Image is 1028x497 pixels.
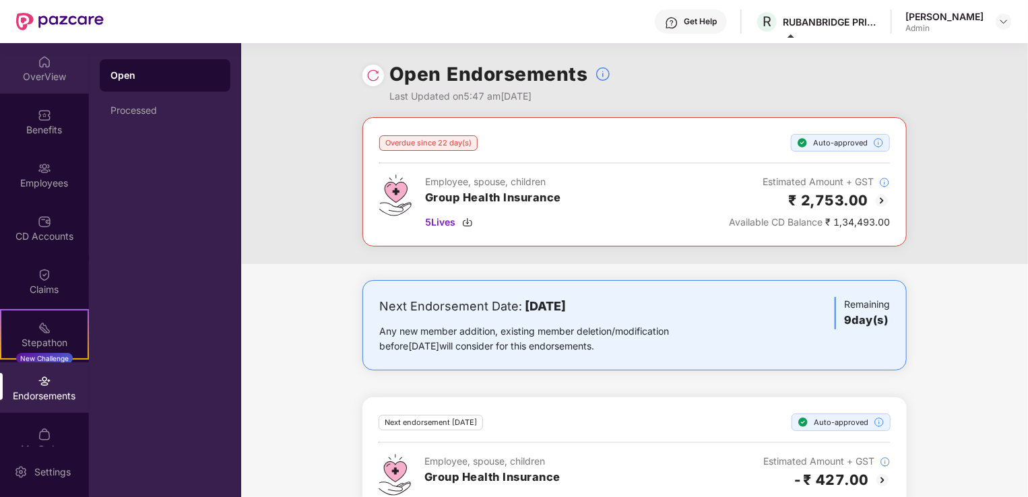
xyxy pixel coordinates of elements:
img: svg+xml;base64,PHN2ZyBpZD0iQmVuZWZpdHMiIHhtbG5zPSJodHRwOi8vd3d3LnczLm9yZy8yMDAwL3N2ZyIgd2lkdGg9Ij... [38,108,51,122]
h1: Open Endorsements [389,59,588,89]
div: Next endorsement [DATE] [379,415,483,430]
div: New Challenge [16,353,73,364]
div: Last Updated on 5:47 am[DATE] [389,89,611,104]
img: svg+xml;base64,PHN2ZyBpZD0iRHJvcGRvd24tMzJ4MzIiIHhtbG5zPSJodHRwOi8vd3d3LnczLm9yZy8yMDAwL3N2ZyIgd2... [998,16,1009,27]
div: Processed [110,105,220,116]
img: svg+xml;base64,PHN2ZyBpZD0iRG93bmxvYWQtMzJ4MzIiIHhtbG5zPSJodHRwOi8vd3d3LnczLm9yZy8yMDAwL3N2ZyIgd2... [462,217,473,228]
img: svg+xml;base64,PHN2ZyBpZD0iUmVsb2FkLTMyeDMyIiB4bWxucz0iaHR0cDovL3d3dy53My5vcmcvMjAwMC9zdmciIHdpZH... [366,69,380,82]
div: RUBANBRIDGE PRIVATE LIMITED [783,15,877,28]
img: svg+xml;base64,PHN2ZyBpZD0iSW5mb18tXzMyeDMyIiBkYXRhLW5hbWU9IkluZm8gLSAzMngzMiIgeG1sbnM9Imh0dHA6Ly... [880,457,891,467]
div: Admin [905,23,984,34]
div: Employee, spouse, children [424,454,560,469]
b: [DATE] [525,299,566,313]
img: svg+xml;base64,PHN2ZyBpZD0iTXlfT3JkZXJzIiBkYXRhLW5hbWU9Ik15IE9yZGVycyIgeG1sbnM9Imh0dHA6Ly93d3cudz... [38,428,51,441]
img: svg+xml;base64,PHN2ZyBpZD0iU3RlcC1Eb25lLTE2eDE2IiB4bWxucz0iaHR0cDovL3d3dy53My5vcmcvMjAwMC9zdmciIH... [797,137,808,148]
h3: 9 day(s) [844,312,890,329]
img: svg+xml;base64,PHN2ZyB4bWxucz0iaHR0cDovL3d3dy53My5vcmcvMjAwMC9zdmciIHdpZHRoPSIyMSIgaGVpZ2h0PSIyMC... [38,321,51,335]
img: svg+xml;base64,PHN2ZyBpZD0iSW5mb18tXzMyeDMyIiBkYXRhLW5hbWU9IkluZm8gLSAzMngzMiIgeG1sbnM9Imh0dHA6Ly... [595,66,611,82]
img: svg+xml;base64,PHN2ZyBpZD0iU2V0dGluZy0yMHgyMCIgeG1sbnM9Imh0dHA6Ly93d3cudzMub3JnLzIwMDAvc3ZnIiB3aW... [14,465,28,479]
span: 5 Lives [425,215,455,230]
img: svg+xml;base64,PHN2ZyBpZD0iRW5kb3JzZW1lbnRzIiB4bWxucz0iaHR0cDovL3d3dy53My5vcmcvMjAwMC9zdmciIHdpZH... [38,374,51,388]
img: New Pazcare Logo [16,13,104,30]
span: R [763,13,771,30]
img: svg+xml;base64,PHN2ZyBpZD0iQ2xhaW0iIHhtbG5zPSJodHRwOi8vd3d3LnczLm9yZy8yMDAwL3N2ZyIgd2lkdGg9IjIwIi... [38,268,51,281]
h3: Group Health Insurance [424,469,560,486]
div: ₹ 1,34,493.00 [729,215,890,230]
h2: -₹ 427.00 [794,469,870,491]
div: Settings [30,465,75,479]
div: Overdue since 22 day(s) [379,135,478,151]
div: Get Help [684,16,717,27]
div: Employee, spouse, children [425,174,561,189]
div: Auto-approved [791,134,890,152]
div: Stepathon [1,336,88,350]
img: svg+xml;base64,PHN2ZyBpZD0iQ0RfQWNjb3VudHMiIGRhdGEtbmFtZT0iQ0QgQWNjb3VudHMiIHhtbG5zPSJodHRwOi8vd3... [38,215,51,228]
div: Estimated Amount + GST [729,174,890,189]
div: [PERSON_NAME] [905,10,984,23]
img: svg+xml;base64,PHN2ZyB4bWxucz0iaHR0cDovL3d3dy53My5vcmcvMjAwMC9zdmciIHdpZHRoPSI0Ny43MTQiIGhlaWdodD... [379,174,412,216]
img: svg+xml;base64,PHN2ZyBpZD0iQmFjay0yMHgyMCIgeG1sbnM9Imh0dHA6Ly93d3cudzMub3JnLzIwMDAvc3ZnIiB3aWR0aD... [874,193,890,209]
img: svg+xml;base64,PHN2ZyBpZD0iSW5mb18tXzMyeDMyIiBkYXRhLW5hbWU9IkluZm8gLSAzMngzMiIgeG1sbnM9Imh0dHA6Ly... [873,137,884,148]
img: svg+xml;base64,PHN2ZyBpZD0iSW5mb18tXzMyeDMyIiBkYXRhLW5hbWU9IkluZm8gLSAzMngzMiIgeG1sbnM9Imh0dHA6Ly... [879,177,890,188]
img: svg+xml;base64,PHN2ZyBpZD0iSGVscC0zMngzMiIgeG1sbnM9Imh0dHA6Ly93d3cudzMub3JnLzIwMDAvc3ZnIiB3aWR0aD... [665,16,678,30]
div: Estimated Amount + GST [730,454,891,469]
h3: Group Health Insurance [425,189,561,207]
img: svg+xml;base64,PHN2ZyBpZD0iSG9tZSIgeG1sbnM9Imh0dHA6Ly93d3cudzMub3JnLzIwMDAvc3ZnIiB3aWR0aD0iMjAiIG... [38,55,51,69]
img: svg+xml;base64,PHN2ZyBpZD0iRW1wbG95ZWVzIiB4bWxucz0iaHR0cDovL3d3dy53My5vcmcvMjAwMC9zdmciIHdpZHRoPS... [38,162,51,175]
span: Available CD Balance [729,216,823,228]
img: svg+xml;base64,PHN2ZyB4bWxucz0iaHR0cDovL3d3dy53My5vcmcvMjAwMC9zdmciIHdpZHRoPSI0Ny43MTQiIGhlaWdodD... [379,454,411,496]
img: svg+xml;base64,PHN2ZyBpZD0iQmFjay0yMHgyMCIgeG1sbnM9Imh0dHA6Ly93d3cudzMub3JnLzIwMDAvc3ZnIiB3aWR0aD... [874,472,891,488]
img: svg+xml;base64,PHN2ZyBpZD0iSW5mb18tXzMyeDMyIiBkYXRhLW5hbWU9IkluZm8gLSAzMngzMiIgeG1sbnM9Imh0dHA6Ly... [874,417,885,428]
div: Any new member addition, existing member deletion/modification before [DATE] will consider for th... [379,324,711,354]
div: Auto-approved [792,413,891,431]
img: svg+xml;base64,PHN2ZyBpZD0iU3RlcC1Eb25lLTE2eDE2IiB4bWxucz0iaHR0cDovL3d3dy53My5vcmcvMjAwMC9zdmciIH... [798,417,808,428]
div: Remaining [835,297,890,329]
div: Next Endorsement Date: [379,297,711,316]
h2: ₹ 2,753.00 [788,189,868,211]
div: Open [110,69,220,82]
